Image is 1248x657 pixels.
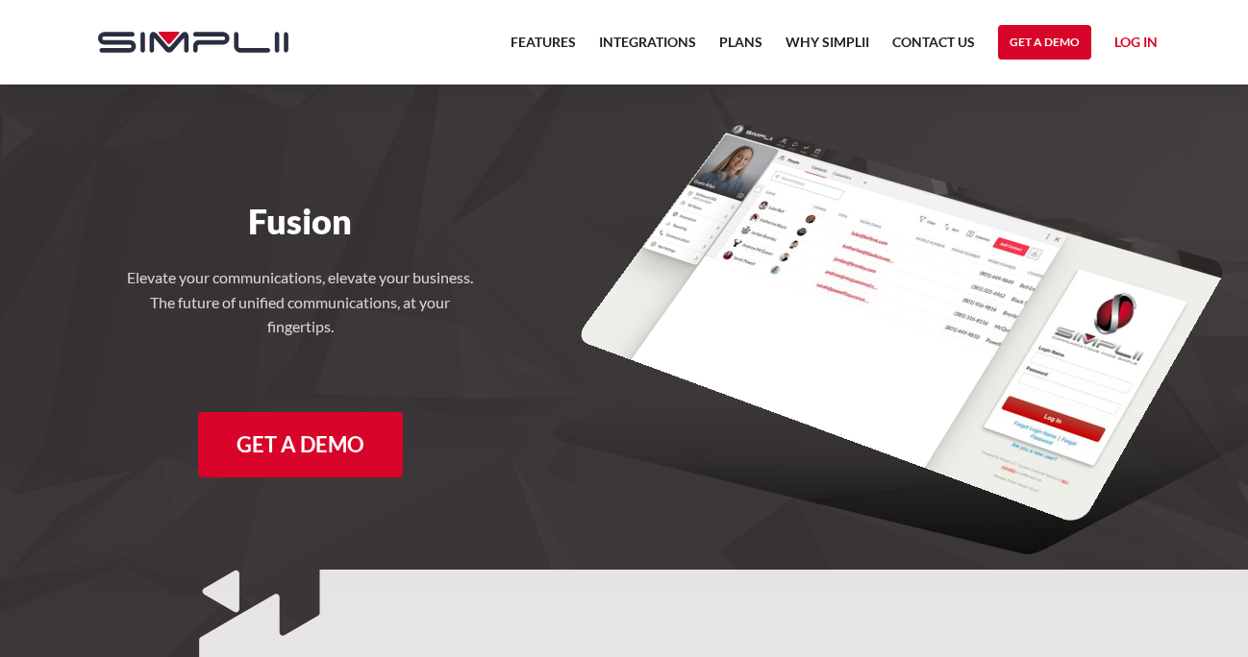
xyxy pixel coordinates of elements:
a: Integrations [599,31,696,65]
h4: Elevate your communications, elevate your business. The future of unified communications, at your... [127,265,473,339]
a: Features [511,31,576,65]
img: Simplii [98,32,288,53]
a: Why Simplii [786,31,869,65]
h1: Fusion [79,200,522,242]
a: Get a Demo [998,25,1091,60]
a: Plans [719,31,762,65]
a: Get a Demo [198,412,403,477]
a: Contact US [892,31,975,65]
a: Log in [1114,31,1158,60]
